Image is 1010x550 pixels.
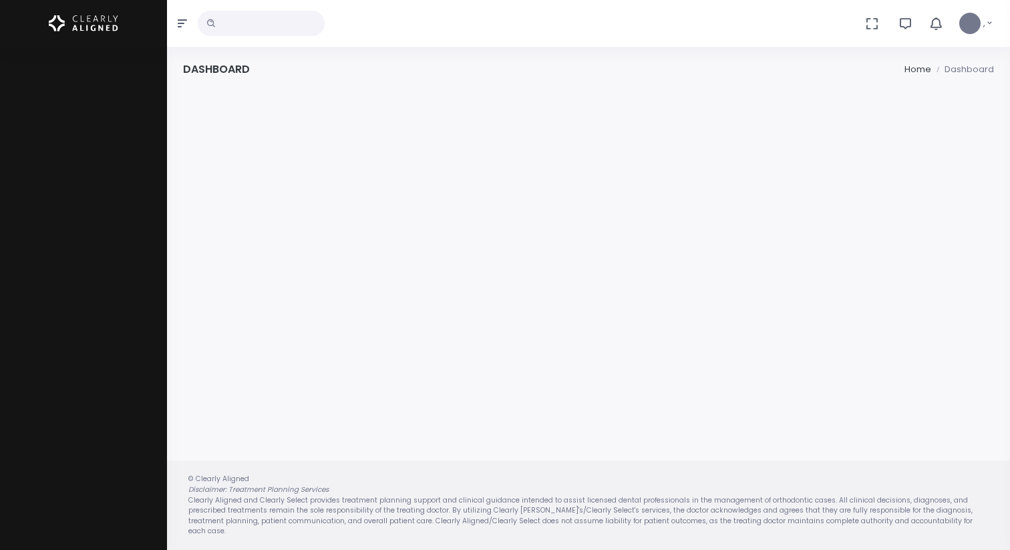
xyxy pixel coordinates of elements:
img: Logo Horizontal [49,9,118,37]
h4: Dashboard [183,63,250,76]
em: Disclaimer: Treatment Planning Services [188,485,329,495]
li: Home [904,63,931,76]
span: , [983,17,985,30]
li: Dashboard [931,63,994,76]
div: © Clearly Aligned Clearly Aligned and Clearly Select provides treatment planning support and clin... [175,474,1002,537]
